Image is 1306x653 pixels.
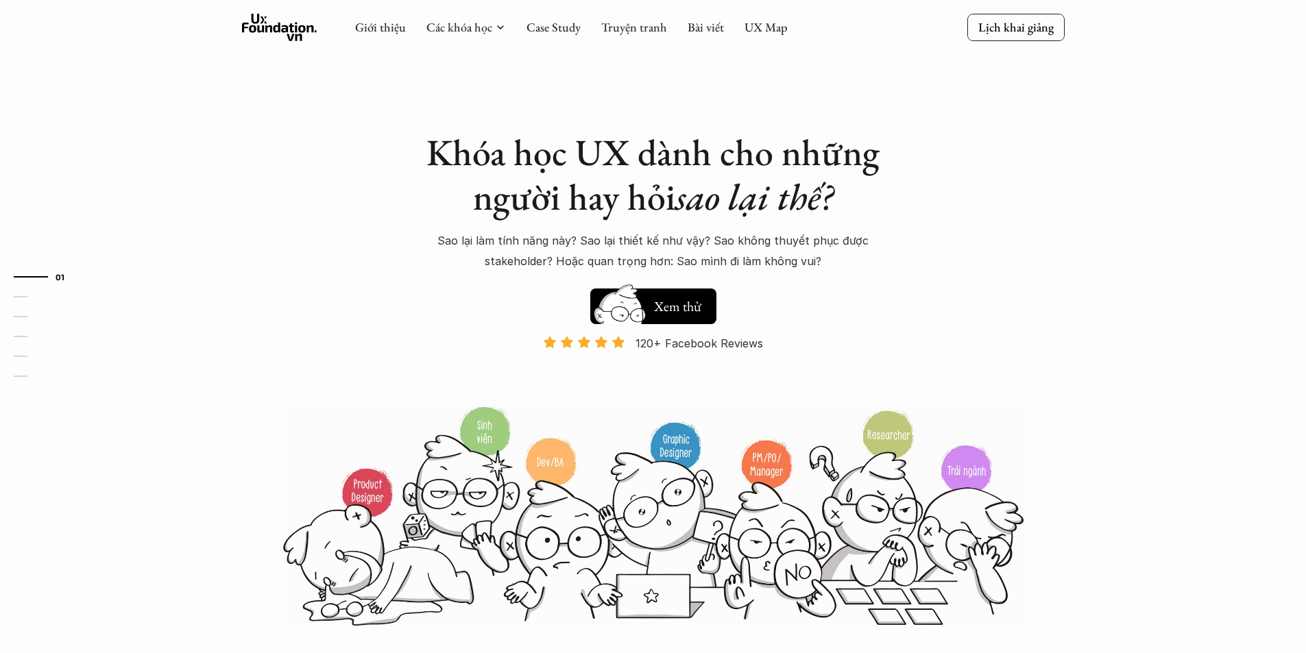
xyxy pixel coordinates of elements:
p: 120+ Facebook Reviews [636,333,763,354]
h1: Khóa học UX dành cho những người hay hỏi [413,130,893,219]
a: Case Study [527,19,581,35]
strong: 01 [56,272,65,282]
a: Giới thiệu [355,19,406,35]
a: 120+ Facebook Reviews [531,335,775,404]
a: Xem thử [590,282,716,324]
a: Lịch khai giảng [967,14,1065,40]
a: Các khóa học [426,19,492,35]
em: sao lại thế? [675,173,833,221]
a: UX Map [745,19,788,35]
p: Sao lại làm tính năng này? Sao lại thiết kế như vậy? Sao không thuyết phục được stakeholder? Hoặc... [413,230,893,272]
p: Lịch khai giảng [978,19,1054,35]
h5: Xem thử [652,297,703,316]
a: Bài viết [688,19,724,35]
a: Truyện tranh [601,19,667,35]
a: 01 [14,269,79,285]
